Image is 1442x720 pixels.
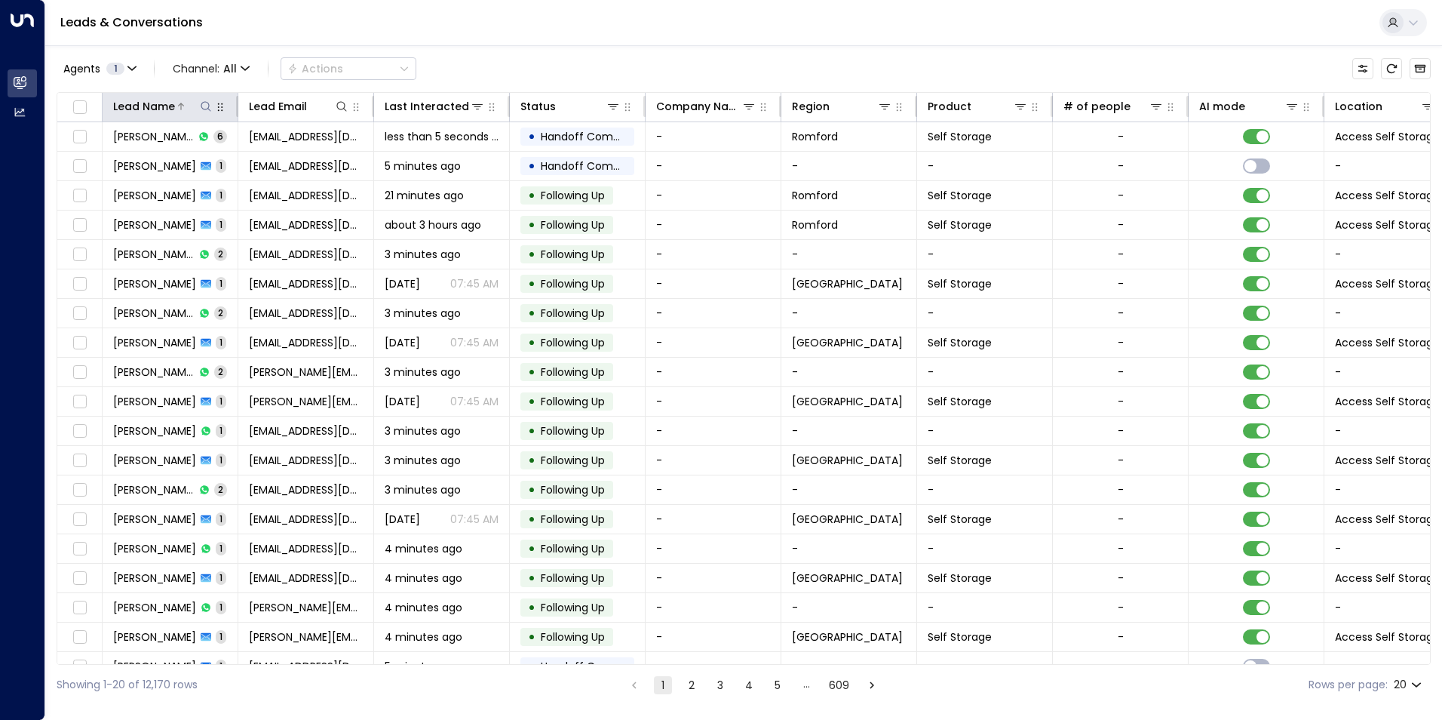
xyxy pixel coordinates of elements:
[106,63,124,75] span: 1
[781,652,917,681] td: -
[70,510,89,529] span: Toggle select row
[385,512,420,527] span: Sep 01, 2025
[1118,335,1124,350] div: -
[797,676,815,694] div: …
[646,417,781,445] td: -
[385,571,462,586] span: 4 minutes ago
[385,453,461,468] span: 3 minutes ago
[792,571,903,586] span: London
[917,652,1053,681] td: -
[1118,158,1124,174] div: -
[1118,365,1124,380] div: -
[70,392,89,411] span: Toggle select row
[528,153,535,179] div: •
[917,593,1053,622] td: -
[541,217,605,232] span: Following Up
[646,446,781,475] td: -
[917,534,1053,563] td: -
[249,158,363,174] span: maisie26000@gmail.com
[711,676,729,694] button: Go to page 3
[528,183,535,208] div: •
[113,600,196,615] span: Miss Yasin
[1063,97,1164,115] div: # of people
[781,475,917,504] td: -
[541,306,605,321] span: Following Up
[249,276,363,291] span: sofiactennent@gmail.com
[1118,129,1124,144] div: -
[528,300,535,326] div: •
[385,97,469,115] div: Last Interacted
[654,676,672,694] button: page 1
[528,330,535,355] div: •
[1118,659,1124,674] div: -
[249,306,363,321] span: zarabuzrulll@gmail.com
[216,512,226,525] span: 1
[385,600,462,615] span: 4 minutes ago
[541,365,605,380] span: Following Up
[646,181,781,210] td: -
[528,565,535,591] div: •
[70,628,89,647] span: Toggle select row
[450,512,499,527] p: 07:45 AM
[781,534,917,563] td: -
[249,394,363,409] span: jon.lords@gmail.com
[541,571,605,586] span: Following Up
[57,58,142,79] button: Agents1
[1199,97,1245,115] div: AI mode
[385,541,462,556] span: 4 minutes ago
[928,453,992,468] span: Self Storage
[528,595,535,620] div: •
[646,299,781,328] td: -
[385,394,420,409] span: Sep 01, 2025
[385,97,485,115] div: Last Interacted
[113,423,196,438] span: Bruno Santos
[216,601,226,614] span: 1
[450,335,499,350] p: 07:45 AM
[70,598,89,617] span: Toggle select row
[113,158,196,174] span: Jess Alexander
[1118,571,1124,586] div: -
[216,218,226,231] span: 1
[70,98,89,117] span: Toggle select all
[216,336,226,349] span: 1
[528,448,535,473] div: •
[928,188,992,203] span: Self Storage
[781,152,917,180] td: -
[385,247,461,262] span: 3 minutes ago
[792,217,838,232] span: Romford
[528,418,535,444] div: •
[113,453,196,468] span: Bruno Santos
[646,240,781,269] td: -
[70,245,89,264] span: Toggle select row
[792,335,903,350] span: London
[249,423,363,438] span: bjsantos43@gmail.com
[826,676,852,694] button: Go to page 609
[781,299,917,328] td: -
[528,124,535,149] div: •
[646,269,781,298] td: -
[167,58,256,79] button: Channel:All
[214,483,227,496] span: 2
[792,394,903,409] span: West Midlands
[385,482,461,497] span: 3 minutes ago
[385,129,499,144] span: less than 5 seconds ago
[249,571,363,586] span: frankreed23@gmail.com
[223,63,237,75] span: All
[249,600,363,615] span: afsheen.yasin222@gmail.com
[928,335,992,350] span: Self Storage
[781,593,917,622] td: -
[541,512,605,527] span: Following Up
[541,600,605,615] span: Following Up
[385,188,464,203] span: 21 minutes ago
[70,128,89,146] span: Toggle select row
[281,57,416,80] button: Actions
[646,358,781,386] td: -
[863,676,881,694] button: Go to next page
[249,335,363,350] span: zarabuzrulll@gmail.com
[646,564,781,592] td: -
[1118,247,1124,262] div: -
[113,276,196,291] span: Sofia Tennent
[528,654,535,679] div: •
[1309,677,1388,693] label: Rows per page:
[113,97,213,115] div: Lead Name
